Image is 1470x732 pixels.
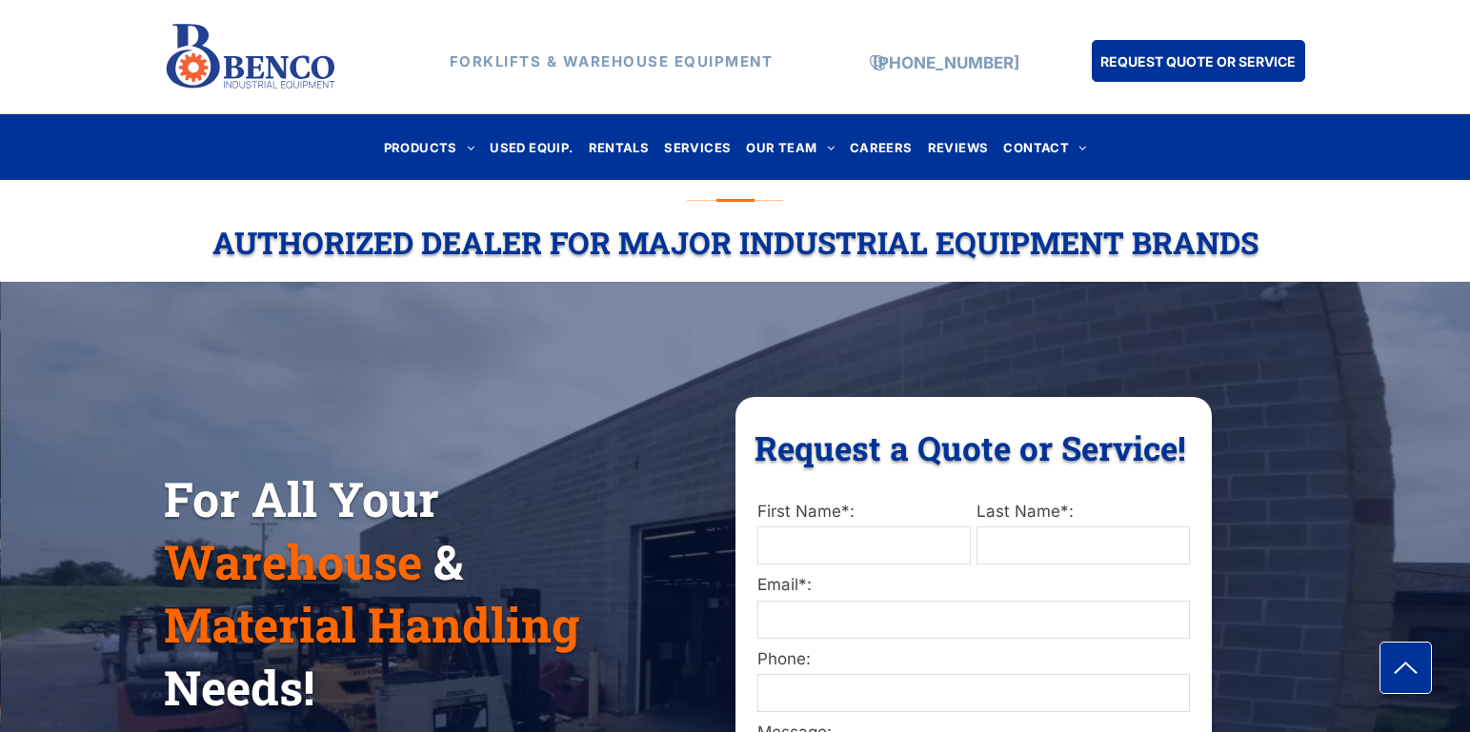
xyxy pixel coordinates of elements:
a: USED EQUIP. [482,134,580,160]
a: SERVICES [656,134,738,160]
span: REQUEST QUOTE OR SERVICE [1100,44,1296,79]
span: & [433,530,463,593]
span: Request a Quote or Service! [755,425,1186,469]
strong: FORKLIFTS & WAREHOUSE EQUIPMENT [450,52,774,70]
label: Phone: [757,647,1190,672]
a: PRODUCTS [376,134,483,160]
label: Email*: [757,573,1190,598]
a: [PHONE_NUMBER] [873,53,1019,72]
a: OUR TEAM [738,134,842,160]
a: CONTACT [996,134,1094,160]
span: For All Your [164,467,439,530]
span: Needs! [164,656,314,719]
span: Material Handling [164,593,579,656]
a: CAREERS [842,134,920,160]
label: First Name*: [757,500,971,524]
label: Last Name*: [977,500,1190,524]
span: Warehouse [164,530,422,593]
a: REQUEST QUOTE OR SERVICE [1092,40,1305,82]
a: RENTALS [581,134,657,160]
span: Authorized Dealer For Major Industrial Equipment Brands [212,222,1259,263]
a: REVIEWS [920,134,997,160]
